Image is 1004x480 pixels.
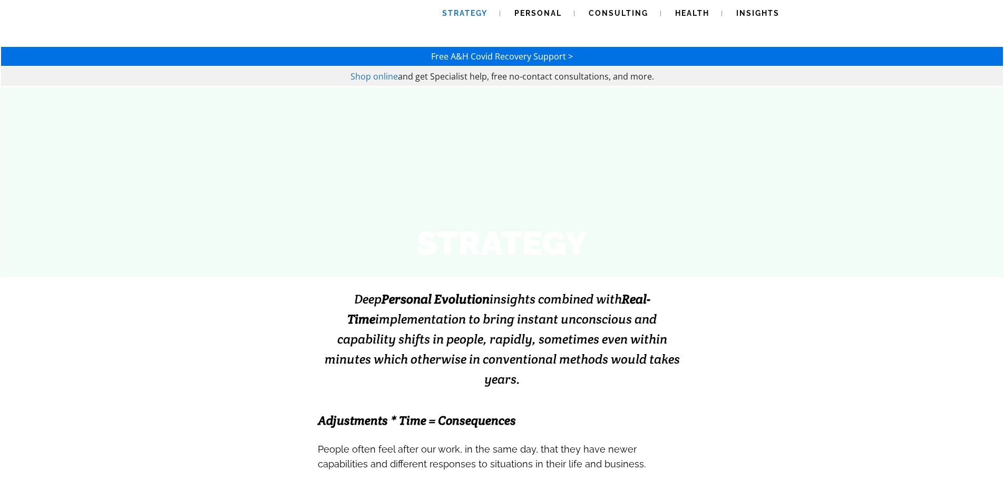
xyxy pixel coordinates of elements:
span: Deep insights combined with implementation to bring instant unconscious and capability shifts in ... [325,291,680,387]
span: Strategy [442,9,488,17]
strong: Personal Evolution [382,291,490,307]
span: Insights [736,9,779,17]
span: Personal [514,9,562,17]
span: Adjustments * Time = Consequences [318,413,516,428]
span: and get Specialist help, free no-contact consultations, and more. [398,71,654,82]
span: Consulting [589,9,648,17]
span: People often feel after our work, in the same day, that they have newer capabilities and differen... [318,444,646,469]
span: Health [675,9,709,17]
a: Shop online [350,71,398,82]
strong: STRATEGY [416,223,588,263]
a: Free A&H Covid Recovery Support > [431,51,573,62]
